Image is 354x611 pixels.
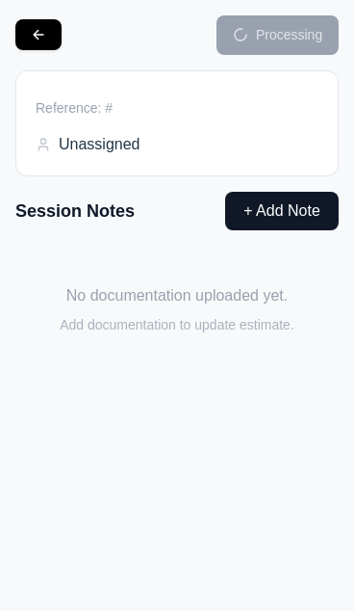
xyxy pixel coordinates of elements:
[36,133,140,156] div: Unassigned
[15,284,339,307] div: No documentation uploaded yet.
[216,15,339,55] button: Processing
[36,98,318,118] div: Reference: #
[15,198,135,225] div: Session Notes
[225,192,339,230] button: + Add Note
[15,315,339,334] div: Add documentation to update estimate.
